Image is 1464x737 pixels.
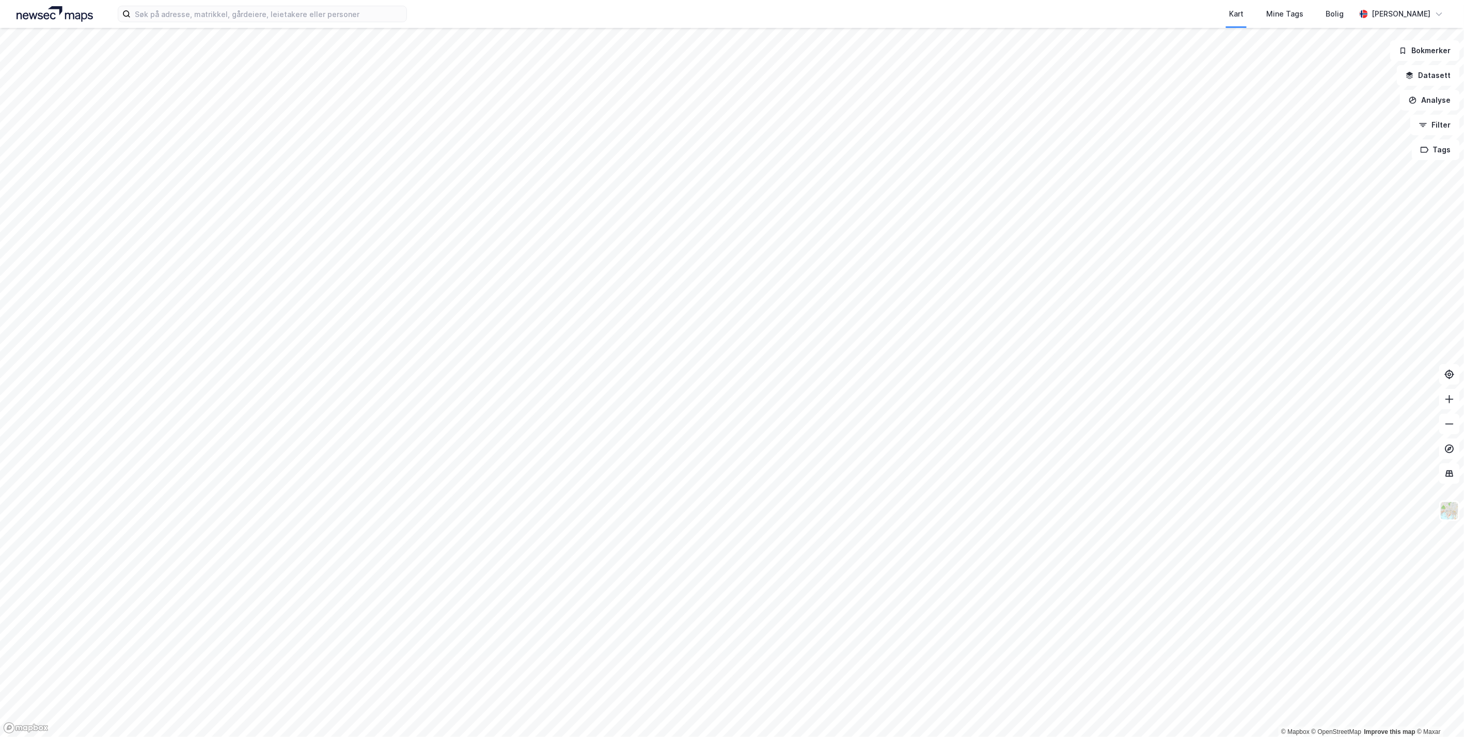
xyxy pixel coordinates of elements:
[1312,728,1362,735] a: OpenStreetMap
[3,722,49,734] a: Mapbox homepage
[1266,8,1303,20] div: Mine Tags
[1412,139,1460,160] button: Tags
[1372,8,1431,20] div: [PERSON_NAME]
[1390,40,1460,61] button: Bokmerker
[1440,501,1459,521] img: Z
[1400,90,1460,111] button: Analyse
[1412,687,1464,737] iframe: Chat Widget
[131,6,406,22] input: Søk på adresse, matrikkel, gårdeiere, leietakere eller personer
[17,6,93,22] img: logo.a4113a55bc3d86da70a041830d287a7e.svg
[1410,115,1460,135] button: Filter
[1326,8,1344,20] div: Bolig
[1364,728,1415,735] a: Improve this map
[1397,65,1460,86] button: Datasett
[1412,687,1464,737] div: Kontrollprogram for chat
[1281,728,1310,735] a: Mapbox
[1229,8,1243,20] div: Kart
